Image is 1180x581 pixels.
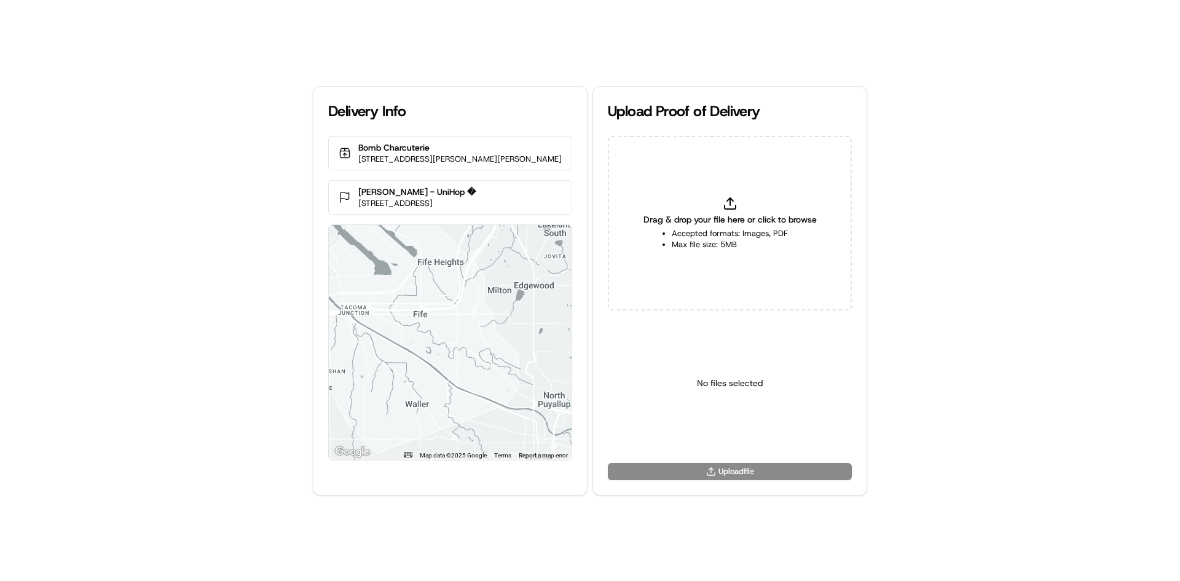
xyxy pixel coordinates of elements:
[420,452,487,459] span: Map data ©2025 Google
[519,452,568,459] a: Report a map error
[697,377,763,389] p: No files selected
[672,239,788,250] li: Max file size: 5MB
[643,213,817,226] span: Drag & drop your file here or click to browse
[608,101,852,121] div: Upload Proof of Delivery
[332,444,372,460] a: Open this area in Google Maps (opens a new window)
[672,228,788,239] li: Accepted formats: Images, PDF
[358,198,476,209] p: [STREET_ADDRESS]
[332,444,372,460] img: Google
[494,452,511,459] a: Terms (opens in new tab)
[328,101,572,121] div: Delivery Info
[358,186,476,198] p: [PERSON_NAME] - UniHop �
[358,141,562,154] p: Bomb Charcuterie
[358,154,562,165] p: [STREET_ADDRESS][PERSON_NAME][PERSON_NAME]
[404,452,412,457] button: Keyboard shortcuts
